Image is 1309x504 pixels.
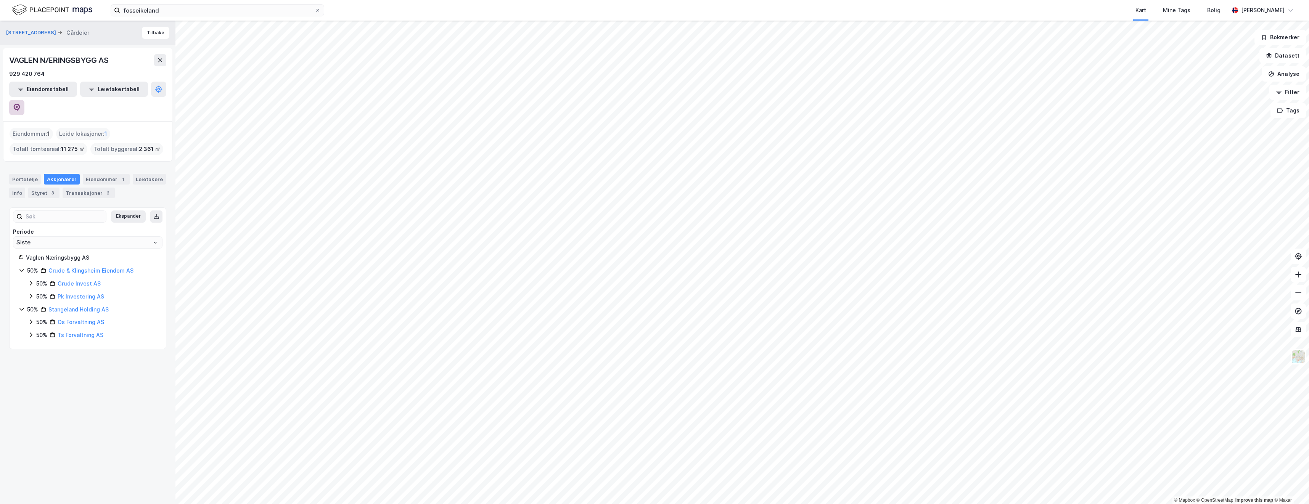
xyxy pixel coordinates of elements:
a: Grude Invest AS [58,280,101,287]
input: ClearOpen [13,237,162,248]
div: Totalt byggareal : [90,143,163,155]
a: Os Forvaltning AS [58,319,104,325]
div: 50% [36,318,47,327]
img: Z [1291,350,1306,364]
span: 1 [47,129,50,138]
div: 2 [104,189,112,197]
div: Kart [1135,6,1146,15]
button: Filter [1269,85,1306,100]
button: Eiendomstabell [9,82,77,97]
div: Bolig [1207,6,1221,15]
div: Transaksjoner [63,188,115,198]
iframe: Chat Widget [1271,467,1309,504]
div: Periode [13,227,162,236]
div: 1 [119,175,127,183]
div: Eiendommer [83,174,130,185]
button: Tilbake [142,27,169,39]
div: Gårdeier [66,28,89,37]
input: Søk på adresse, matrikkel, gårdeiere, leietakere eller personer [120,5,315,16]
div: 50% [36,279,47,288]
div: Aksjonærer [44,174,80,185]
div: 50% [27,305,38,314]
button: Analyse [1262,66,1306,82]
a: Pk Investering AS [58,293,104,300]
div: Leide lokasjoner : [56,128,110,140]
div: Portefølje [9,174,41,185]
div: 50% [27,266,38,275]
div: [PERSON_NAME] [1241,6,1285,15]
button: Tags [1270,103,1306,118]
div: Mine Tags [1163,6,1190,15]
div: Leietakere [133,174,166,185]
button: Bokmerker [1254,30,1306,45]
div: VAGLEN NÆRINGSBYGG AS [9,54,110,66]
span: 2 361 ㎡ [139,144,160,154]
button: Leietakertabell [80,82,148,97]
div: Kontrollprogram for chat [1271,467,1309,504]
button: Datasett [1259,48,1306,63]
a: Ts Forvaltning AS [58,332,103,338]
div: Vaglen Næringsbygg AS [26,253,157,262]
div: Totalt tomteareal : [10,143,87,155]
a: Improve this map [1235,498,1273,503]
div: 50% [36,292,47,301]
a: Mapbox [1174,498,1195,503]
div: Eiendommer : [10,128,53,140]
a: Grude & Klingsheim Eiendom AS [48,267,133,274]
img: logo.f888ab2527a4732fd821a326f86c7f29.svg [12,3,92,17]
div: Info [9,188,25,198]
span: 11 275 ㎡ [61,144,84,154]
a: OpenStreetMap [1196,498,1233,503]
button: Open [152,239,158,246]
div: 3 [49,189,56,197]
div: 50% [36,331,47,340]
button: [STREET_ADDRESS] [6,29,58,37]
input: Søk [23,211,106,222]
a: Stangeland Holding AS [48,306,109,313]
div: 929 420 764 [9,69,45,79]
div: Styret [28,188,59,198]
span: 1 [105,129,107,138]
button: Ekspander [111,210,146,223]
